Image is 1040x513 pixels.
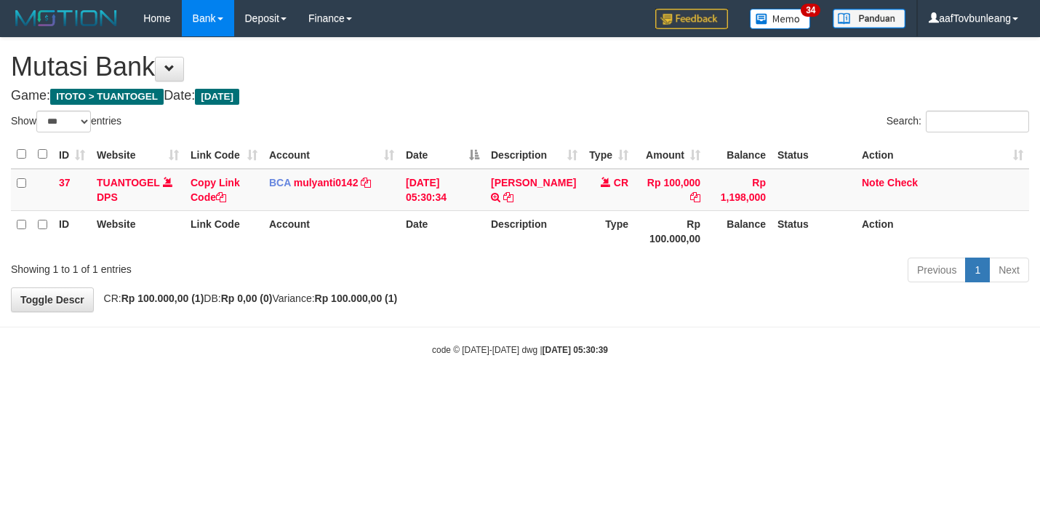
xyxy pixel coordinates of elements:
[503,191,513,203] a: Copy ARIS PRASETY to clipboard
[195,89,239,105] span: [DATE]
[97,177,160,188] a: TUANTOGEL
[655,9,728,29] img: Feedback.jpg
[53,210,91,252] th: ID
[634,210,706,252] th: Rp 100.000,00
[185,140,263,169] th: Link Code: activate to sort column ascending
[706,140,772,169] th: Balance
[11,287,94,312] a: Toggle Descr
[91,169,185,211] td: DPS
[706,169,772,211] td: Rp 1,198,000
[50,89,164,105] span: ITOTO > TUANTOGEL
[121,293,204,304] strong: Rp 100.000,00 (1)
[965,258,990,282] a: 1
[432,345,608,355] small: code © [DATE]-[DATE] dwg |
[11,52,1029,81] h1: Mutasi Bank
[11,111,121,132] label: Show entries
[491,177,576,188] a: [PERSON_NAME]
[221,293,273,304] strong: Rp 0,00 (0)
[926,111,1029,132] input: Search:
[11,7,121,29] img: MOTION_logo.png
[185,210,263,252] th: Link Code
[400,210,485,252] th: Date
[772,210,856,252] th: Status
[315,293,398,304] strong: Rp 100.000,00 (1)
[400,140,485,169] th: Date: activate to sort column descending
[690,191,700,203] a: Copy Rp 100,000 to clipboard
[263,140,400,169] th: Account: activate to sort column ascending
[11,256,423,277] div: Showing 1 to 1 of 1 entries
[543,345,608,355] strong: [DATE] 05:30:39
[59,177,71,188] span: 37
[485,140,583,169] th: Description: activate to sort column ascending
[772,140,856,169] th: Status
[191,177,240,203] a: Copy Link Code
[856,140,1029,169] th: Action: activate to sort column ascending
[583,140,634,169] th: Type: activate to sort column ascending
[91,140,185,169] th: Website: activate to sort column ascending
[833,9,905,28] img: panduan.png
[634,140,706,169] th: Amount: activate to sort column ascending
[36,111,91,132] select: Showentries
[989,258,1029,282] a: Next
[361,177,371,188] a: Copy mulyanti0142 to clipboard
[862,177,884,188] a: Note
[634,169,706,211] td: Rp 100,000
[97,293,398,304] span: CR: DB: Variance:
[263,210,400,252] th: Account
[485,210,583,252] th: Description
[801,4,820,17] span: 34
[887,177,918,188] a: Check
[11,89,1029,103] h4: Game: Date:
[750,9,811,29] img: Button%20Memo.svg
[294,177,359,188] a: mulyanti0142
[908,258,966,282] a: Previous
[856,210,1029,252] th: Action
[269,177,291,188] span: BCA
[706,210,772,252] th: Balance
[887,111,1029,132] label: Search:
[583,210,634,252] th: Type
[53,140,91,169] th: ID: activate to sort column ascending
[400,169,485,211] td: [DATE] 05:30:34
[91,210,185,252] th: Website
[614,177,628,188] span: CR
